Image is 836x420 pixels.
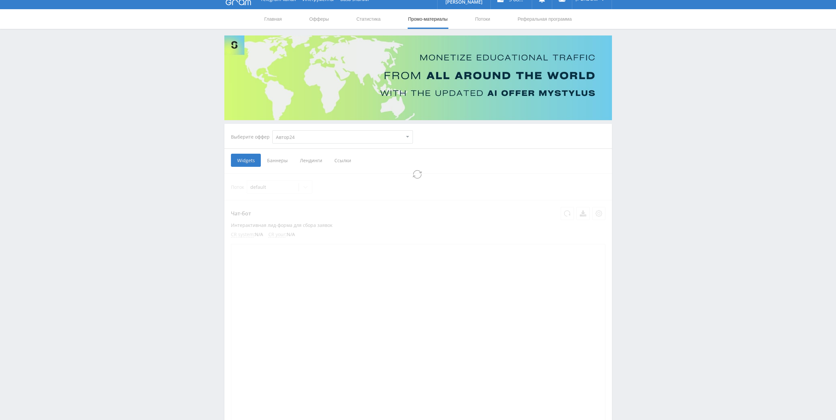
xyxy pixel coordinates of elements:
a: Главная [264,9,282,29]
img: Banner [224,35,612,120]
span: Widgets [231,154,261,167]
a: Статистика [356,9,381,29]
span: Ссылки [328,154,357,167]
a: Промо-материалы [407,9,448,29]
span: Лендинги [294,154,328,167]
a: Потоки [474,9,491,29]
span: Баннеры [261,154,294,167]
a: Офферы [309,9,330,29]
a: Реферальная программа [517,9,573,29]
div: Выберите оффер [231,134,272,140]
